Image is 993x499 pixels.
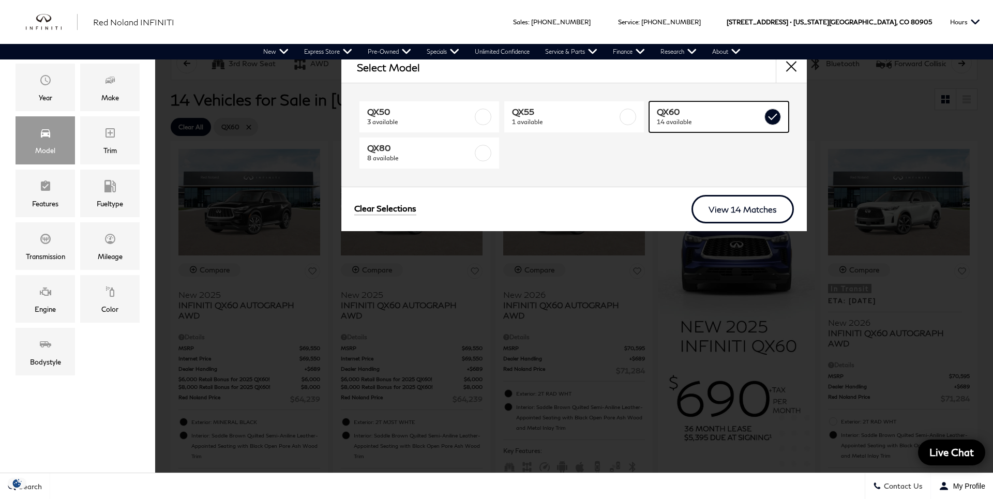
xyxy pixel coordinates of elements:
span: QX80 [367,143,473,153]
a: View 14 Matches [691,195,794,223]
span: Contact Us [881,482,923,491]
span: Bodystyle [39,336,52,356]
div: FeaturesFeatures [16,170,75,217]
span: 14 available [657,117,762,127]
a: [PHONE_NUMBER] [641,18,701,26]
span: Transmission [39,230,52,251]
div: BodystyleBodystyle [16,328,75,375]
a: Research [653,44,704,59]
span: Search [16,482,42,491]
div: Year [39,92,52,103]
div: Engine [35,304,56,315]
a: Finance [605,44,653,59]
span: Fueltype [104,177,116,198]
span: 1 available [512,117,618,127]
div: MileageMileage [80,222,140,270]
span: Features [39,177,52,198]
div: ModelModel [16,116,75,164]
a: Pre-Owned [360,44,419,59]
div: TransmissionTransmission [16,222,75,270]
span: Make [104,71,116,92]
span: Model [39,124,52,145]
span: Red Noland INFINITI [93,17,174,27]
span: QX50 [367,107,473,117]
div: Bodystyle [30,356,61,368]
img: Opt-Out Icon [5,478,29,489]
span: : [528,18,530,26]
a: New [255,44,296,59]
span: 3 available [367,117,473,127]
a: Service & Parts [537,44,605,59]
a: QX503 available [359,101,499,132]
a: Red Noland INFINITI [93,16,174,28]
div: FueltypeFueltype [80,170,140,217]
a: QX551 available [504,101,644,132]
a: infiniti [26,14,78,31]
div: Transmission [26,251,65,262]
div: Features [32,198,58,209]
a: Unlimited Confidence [467,44,537,59]
span: Color [104,283,116,304]
div: MakeMake [80,64,140,111]
a: Express Store [296,44,360,59]
span: Sales [513,18,528,26]
div: Model [35,145,55,156]
h2: Select Model [357,62,420,73]
span: : [638,18,640,26]
span: 8 available [367,153,473,163]
a: Specials [419,44,467,59]
a: QX808 available [359,138,499,169]
div: TrimTrim [80,116,140,164]
a: Live Chat [918,440,985,465]
div: Color [101,304,118,315]
span: QX55 [512,107,618,117]
span: Live Chat [924,446,979,459]
a: [PHONE_NUMBER] [531,18,591,26]
div: YearYear [16,64,75,111]
img: INFINITI [26,14,78,31]
section: Click to Open Cookie Consent Modal [5,478,29,489]
a: QX6014 available [649,101,789,132]
span: Engine [39,283,52,304]
div: Fueltype [97,198,123,209]
div: Trim [103,145,117,156]
button: Open user profile menu [931,473,993,499]
a: About [704,44,748,59]
div: ColorColor [80,275,140,323]
button: close [776,52,807,83]
span: Mileage [104,230,116,251]
div: Mileage [98,251,123,262]
span: QX60 [657,107,762,117]
span: My Profile [949,482,985,490]
a: [STREET_ADDRESS] • [US_STATE][GEOGRAPHIC_DATA], CO 80905 [727,18,932,26]
div: Make [101,92,119,103]
span: Trim [104,124,116,145]
span: Year [39,71,52,92]
span: Service [618,18,638,26]
nav: Main Navigation [255,44,748,59]
a: Clear Selections [354,203,416,216]
div: EngineEngine [16,275,75,323]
